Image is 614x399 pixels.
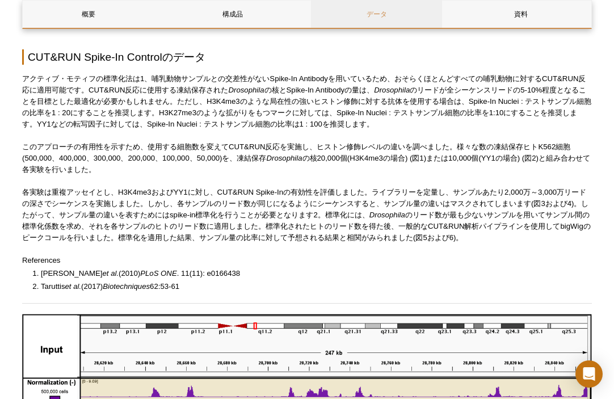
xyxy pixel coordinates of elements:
[22,49,592,65] h2: CUT&RUN Spike-In Controlのデータ
[103,282,150,291] em: Biotechniques
[22,141,592,175] p: このアプローチの有用性を示すため、使用する細胞数を変えてCUT&RUN反応を実施し、ヒストン修飾レベルの違いを調べました。様々な数の凍結保存ヒトK562細胞(500,000、400,000、30...
[455,1,586,28] a: 資料
[22,255,592,266] p: References
[369,211,405,219] em: Drosophila
[23,1,154,28] a: 概要
[167,1,298,28] a: 構成品
[41,281,581,292] li: Taruttis (2017) 62:53-61
[140,269,177,278] em: PLoS ONE
[575,360,603,388] div: Open Intercom Messenger
[311,1,442,28] a: データ
[374,86,410,94] em: Drosophila
[266,154,302,162] em: Drosophila
[41,268,581,279] li: [PERSON_NAME] (2010) . 11(11): e0166438
[22,73,592,130] p: アクティブ・モティフの標準化法は1、哺乳動物サンプルとの交差性がないSpike-In Antibodyを用いているため、おそらくほとんどすべての哺乳動物に対するCUT&RUN反応に適用可能です。...
[22,187,592,243] p: 各実験は重複アッセイとし、H3K4me3およびYY1に対し、CUT&RUN Spike-Inの有効性を評価しました。ライブラリーを定量し、サンプルあたり2,000万～3,000万リードの深さでシ...
[65,282,82,291] em: et al.
[228,86,264,94] em: Drosophila
[102,269,119,278] em: et al.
